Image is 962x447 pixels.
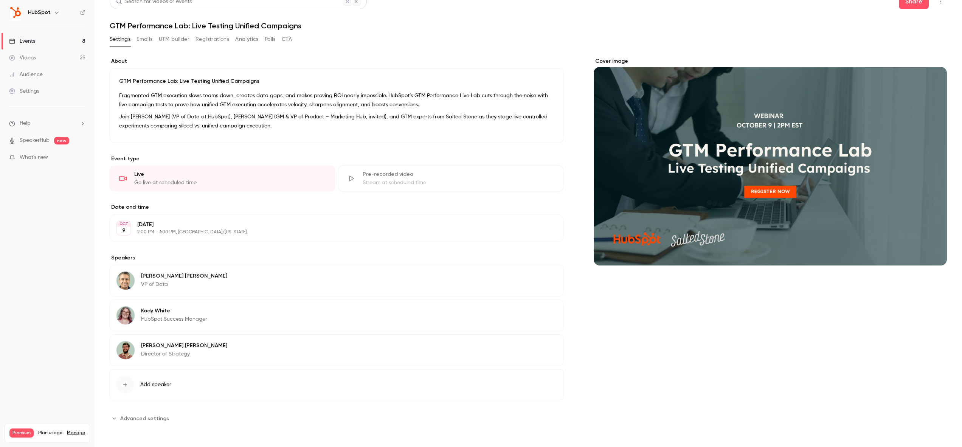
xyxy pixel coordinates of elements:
[141,315,207,323] p: HubSpot Success Manager
[196,33,229,45] button: Registrations
[110,412,563,424] section: Advanced settings
[141,281,227,288] p: VP of Data
[110,21,947,30] h1: GTM Performance Lab: Live Testing Unified Campaigns
[9,87,39,95] div: Settings
[110,57,563,65] label: About
[110,166,335,191] div: LiveGo live at scheduled time
[110,369,563,400] button: Add speaker
[137,229,523,235] p: 2:00 PM - 3:00 PM, [GEOGRAPHIC_DATA]/[US_STATE]
[594,57,947,65] label: Cover image
[594,57,947,265] section: Cover image
[9,120,85,127] li: help-dropdown-opener
[116,272,135,290] img: Ashfaq Mohiuddin
[110,300,563,331] div: Kady WhiteKady WhiteHubSpot Success Manager
[28,9,51,16] h6: HubSpot
[265,33,276,45] button: Polls
[159,33,189,45] button: UTM builder
[67,430,85,436] a: Manage
[9,71,43,78] div: Audience
[9,6,22,19] img: HubSpot
[117,221,130,227] div: OCT
[120,414,169,422] span: Advanced settings
[110,155,563,163] p: Event type
[141,350,227,358] p: Director of Strategy
[110,254,563,262] label: Speakers
[363,179,554,186] div: Stream at scheduled time
[338,166,563,191] div: Pre-recorded videoStream at scheduled time
[110,265,563,296] div: Ashfaq Mohiuddin[PERSON_NAME] [PERSON_NAME]VP of Data
[363,171,554,178] div: Pre-recorded video
[141,272,227,280] p: [PERSON_NAME] [PERSON_NAME]
[76,154,85,161] iframe: Noticeable Trigger
[122,227,126,234] p: 9
[116,341,135,359] img: John Nixon
[116,306,135,324] img: Kady White
[9,37,35,45] div: Events
[119,112,554,130] p: Join [PERSON_NAME] (VP of Data at HubSpot), [PERSON_NAME] (GM & VP of Product – Marketing Hub, in...
[110,203,563,211] label: Date and time
[282,33,292,45] button: CTA
[141,307,207,315] p: Kady White
[54,137,69,144] span: new
[119,78,554,85] p: GTM Performance Lab: Live Testing Unified Campaigns
[9,428,34,438] span: Premium
[134,171,326,178] div: Live
[137,33,152,45] button: Emails
[110,33,130,45] button: Settings
[110,334,563,366] div: John Nixon[PERSON_NAME] [PERSON_NAME]Director of Strategy
[110,412,174,424] button: Advanced settings
[140,381,171,388] span: Add speaker
[235,33,259,45] button: Analytics
[38,430,62,436] span: Plan usage
[9,54,36,62] div: Videos
[20,120,31,127] span: Help
[20,154,48,161] span: What's new
[119,91,554,109] p: Fragmented GTM execution slows teams down, creates data gaps, and makes proving ROI nearly imposs...
[137,221,523,228] p: [DATE]
[20,137,50,144] a: SpeakerHub
[134,179,326,186] div: Go live at scheduled time
[141,342,227,349] p: [PERSON_NAME] [PERSON_NAME]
